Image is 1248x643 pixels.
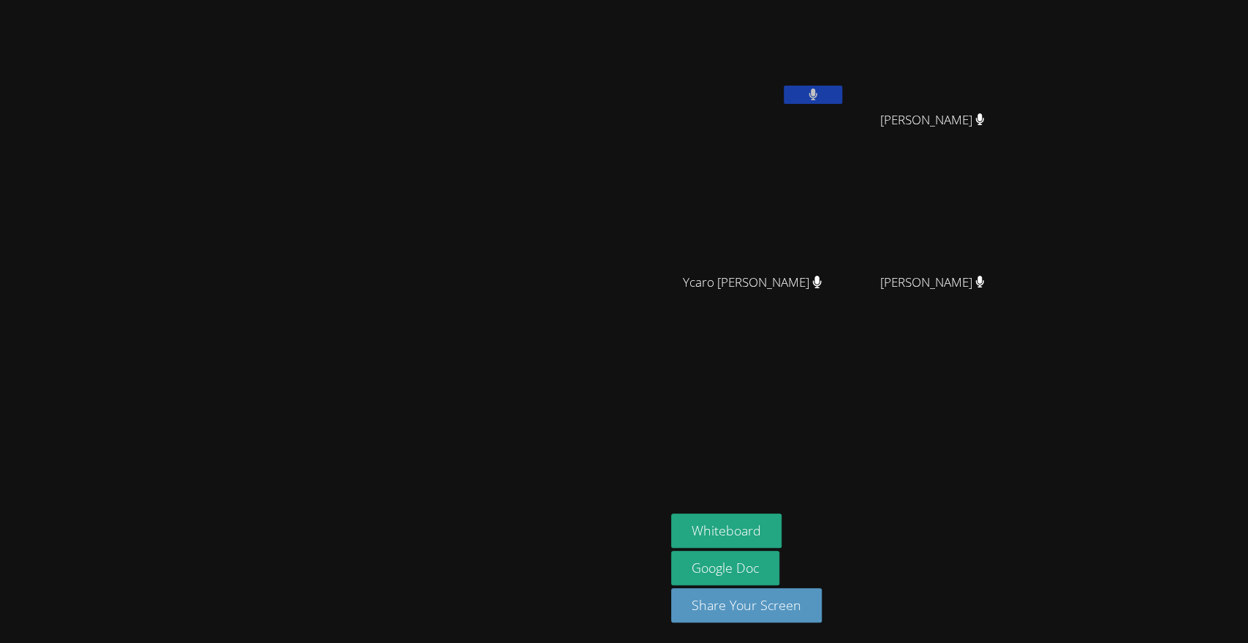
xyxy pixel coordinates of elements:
a: Google Doc [671,551,779,585]
span: [PERSON_NAME] [880,110,985,131]
button: Share Your Screen [671,588,822,623]
span: [PERSON_NAME] [880,272,985,293]
button: Whiteboard [671,514,782,548]
span: Ycaro [PERSON_NAME] [683,272,822,293]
